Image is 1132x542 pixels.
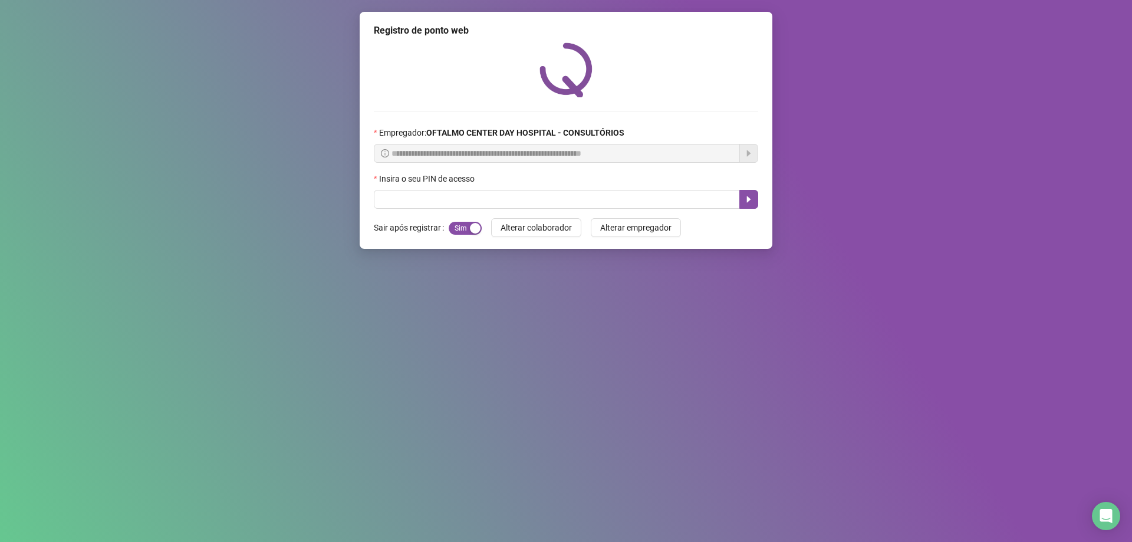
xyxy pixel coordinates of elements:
[374,172,482,185] label: Insira o seu PIN de acesso
[374,24,758,38] div: Registro de ponto web
[491,218,581,237] button: Alterar colaborador
[539,42,593,97] img: QRPoint
[379,126,624,139] span: Empregador :
[591,218,681,237] button: Alterar empregador
[374,218,449,237] label: Sair após registrar
[1092,502,1120,530] div: Open Intercom Messenger
[381,149,389,157] span: info-circle
[426,128,624,137] strong: OFTALMO CENTER DAY HOSPITAL - CONSULTÓRIOS
[744,195,753,204] span: caret-right
[501,221,572,234] span: Alterar colaborador
[600,221,672,234] span: Alterar empregador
